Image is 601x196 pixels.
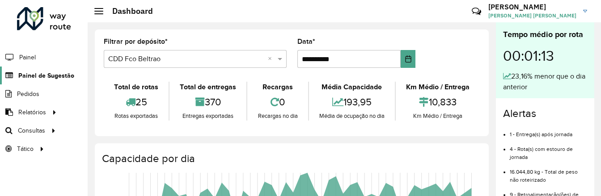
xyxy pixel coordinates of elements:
[467,2,486,21] a: Contato Rápido
[503,107,587,120] h4: Alertas
[106,112,166,121] div: Rotas exportadas
[172,112,244,121] div: Entregas exportadas
[172,92,244,112] div: 370
[250,112,305,121] div: Recargas no dia
[510,138,587,161] li: 4 - Rota(s) com estouro de jornada
[250,92,305,112] div: 0
[488,3,576,11] h3: [PERSON_NAME]
[401,50,415,68] button: Choose Date
[510,124,587,138] li: 1 - Entrega(s) após jornada
[18,71,74,80] span: Painel de Sugestão
[503,71,587,92] div: 23,16% menor que o dia anterior
[510,161,587,184] li: 16.044,80 kg - Total de peso não roteirizado
[17,89,39,99] span: Pedidos
[250,82,305,92] div: Recargas
[297,36,315,47] label: Data
[398,82,478,92] div: Km Médio / Entrega
[311,92,393,112] div: 193,95
[311,112,393,121] div: Média de ocupação no dia
[17,144,34,154] span: Tático
[311,82,393,92] div: Média Capacidade
[398,112,478,121] div: Km Médio / Entrega
[106,92,166,112] div: 25
[18,126,45,135] span: Consultas
[18,108,46,117] span: Relatórios
[102,152,480,165] h4: Capacidade por dia
[398,92,478,112] div: 10,833
[106,82,166,92] div: Total de rotas
[19,53,36,62] span: Painel
[103,6,153,16] h2: Dashboard
[503,29,587,41] div: Tempo médio por rota
[488,12,576,20] span: [PERSON_NAME] [PERSON_NAME]
[268,54,275,64] span: Clear all
[503,41,587,71] div: 00:01:13
[104,36,168,47] label: Filtrar por depósito
[172,82,244,92] div: Total de entregas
